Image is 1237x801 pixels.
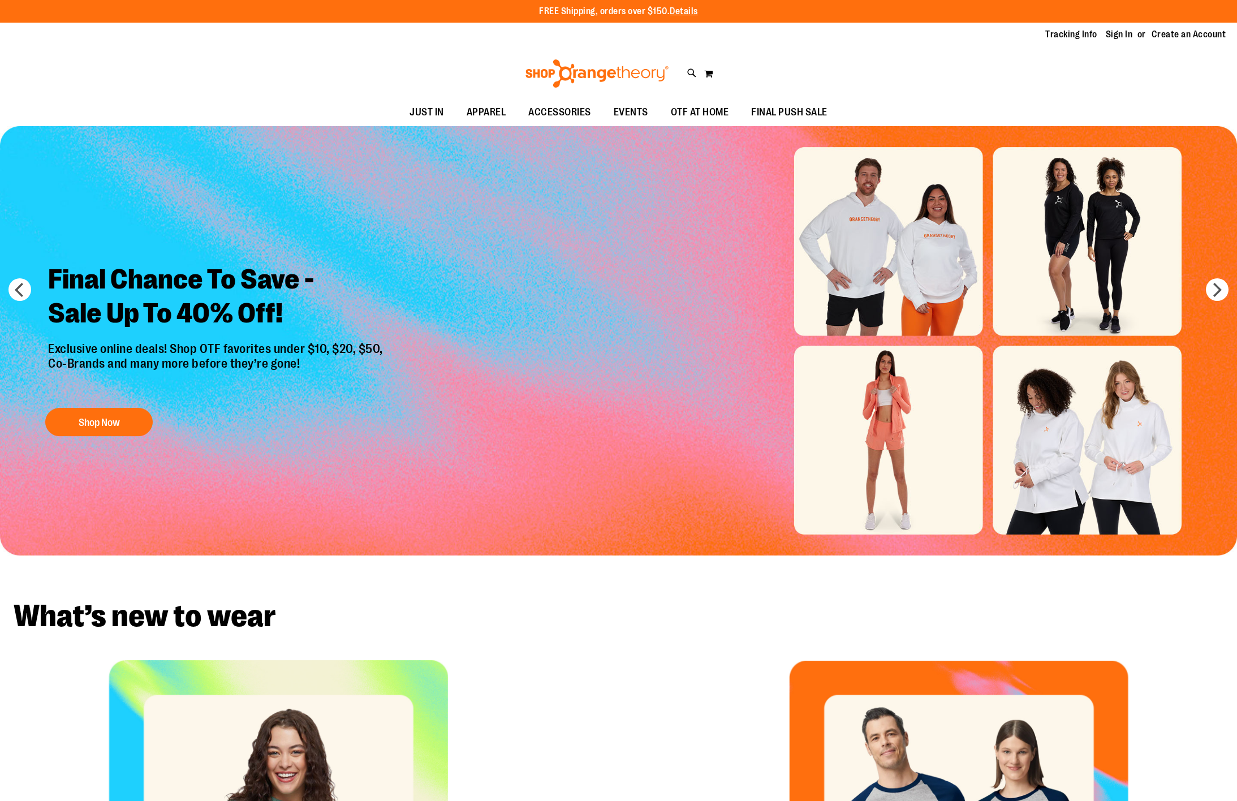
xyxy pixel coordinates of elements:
a: Final Chance To Save -Sale Up To 40% Off! Exclusive online deals! Shop OTF favorites under $10, $... [40,254,394,442]
a: OTF AT HOME [660,100,740,126]
a: APPAREL [455,100,518,126]
button: next [1206,278,1229,301]
h2: Final Chance To Save - Sale Up To 40% Off! [40,254,394,342]
button: prev [8,278,31,301]
span: ACCESSORIES [528,100,591,125]
a: JUST IN [398,100,455,126]
a: EVENTS [602,100,660,126]
h2: What’s new to wear [14,601,1223,632]
span: JUST IN [410,100,444,125]
a: FINAL PUSH SALE [740,100,839,126]
a: Sign In [1106,28,1133,41]
span: APPAREL [467,100,506,125]
button: Shop Now [45,408,153,437]
a: ACCESSORIES [517,100,602,126]
span: FINAL PUSH SALE [751,100,827,125]
a: Tracking Info [1045,28,1097,41]
p: FREE Shipping, orders over $150. [539,5,698,18]
img: Shop Orangetheory [524,59,670,88]
a: Create an Account [1152,28,1226,41]
span: EVENTS [614,100,648,125]
span: OTF AT HOME [671,100,729,125]
a: Details [670,6,698,16]
p: Exclusive online deals! Shop OTF favorites under $10, $20, $50, Co-Brands and many more before th... [40,342,394,397]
